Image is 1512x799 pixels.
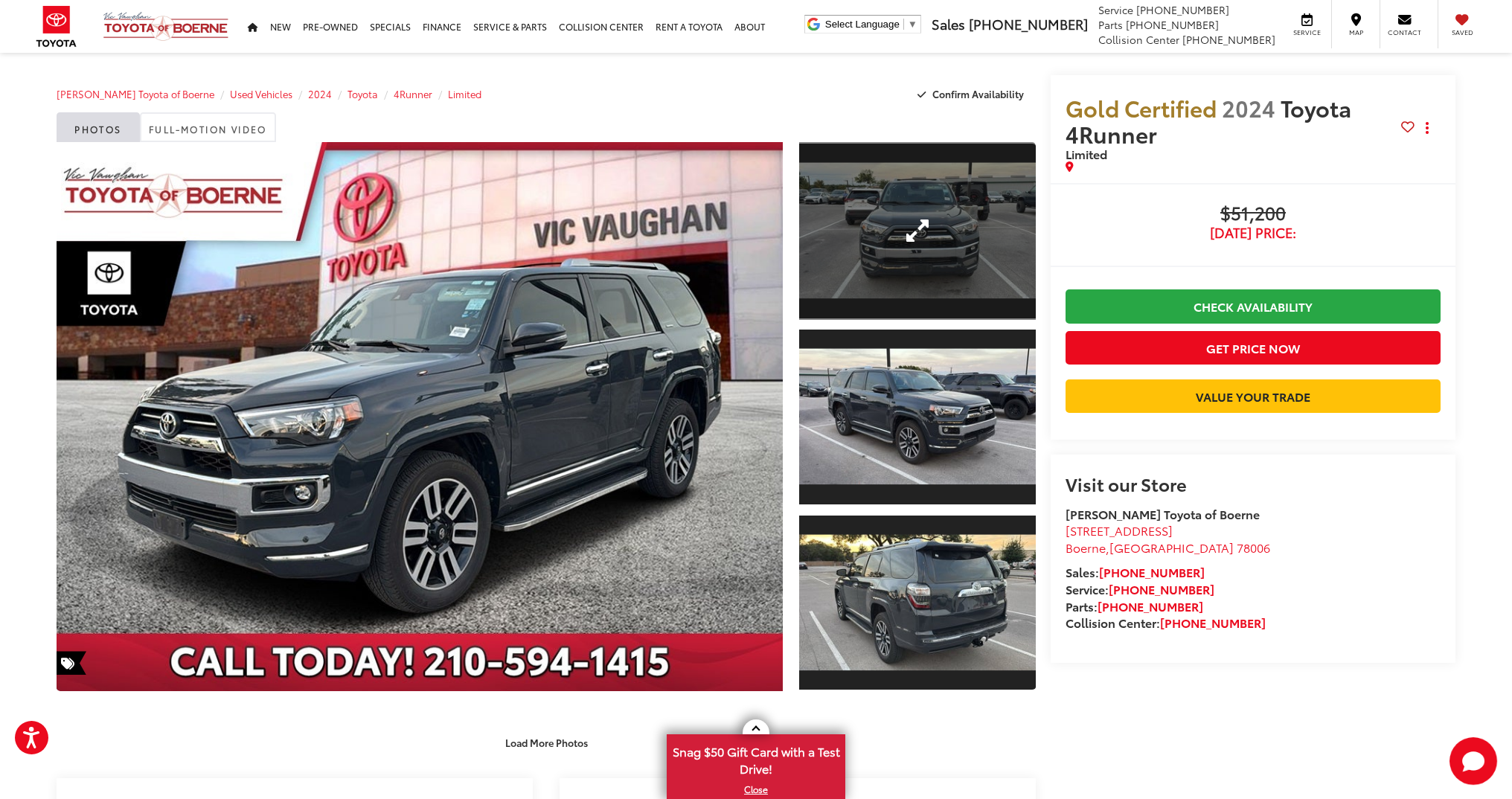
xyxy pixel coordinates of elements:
[1290,28,1324,37] span: Service
[24,39,36,51] img: website_grey.svg
[1066,614,1266,631] strong: Collision Center:
[1066,539,1270,556] span: ,
[825,19,900,30] span: Select Language
[1066,289,1441,323] a: Check Availability
[1098,597,1203,615] a: [PHONE_NUMBER]
[1449,737,1497,785] button: Toggle Chat Window
[1109,580,1214,597] a: [PHONE_NUMBER]
[448,87,481,100] a: Limited
[1160,614,1266,631] a: [PHONE_NUMBER]
[164,88,251,97] div: Keywords by Traffic
[1098,2,1133,17] span: Service
[1066,92,1217,123] span: Gold Certified
[1098,32,1179,47] span: Collision Center
[1066,225,1441,240] span: [DATE] Price:
[495,729,598,755] button: Load More Photos
[1066,203,1441,225] span: $51,200
[825,19,917,30] a: Select Language​
[1339,28,1372,37] span: Map
[1066,145,1107,162] span: Limited
[347,87,378,100] a: Toyota
[1182,32,1275,47] span: [PHONE_NUMBER]
[1066,379,1441,413] a: Value Your Trade
[57,87,214,100] a: [PERSON_NAME] Toyota of Boerne
[1066,580,1214,597] strong: Service:
[394,87,432,100] a: 4Runner
[1066,539,1106,556] span: Boerne
[40,86,52,98] img: tab_domain_overview_orange.svg
[308,87,332,100] a: 2024
[932,14,965,33] span: Sales
[1066,92,1351,150] span: Toyota 4Runner
[103,11,229,42] img: Vic Vaughan Toyota of Boerne
[799,328,1036,506] a: Expand Photo 2
[1066,522,1173,539] span: [STREET_ADDRESS]
[140,112,276,142] a: Full-Motion Video
[1426,122,1429,134] span: dropdown dots
[1222,92,1275,123] span: 2024
[1066,597,1203,615] strong: Parts:
[1109,539,1234,556] span: [GEOGRAPHIC_DATA]
[932,87,1024,100] span: Confirm Availability
[1126,17,1219,32] span: [PHONE_NUMBER]
[1446,28,1479,37] span: Saved
[42,24,73,36] div: v 4.0.25
[1066,331,1441,365] button: Get Price Now
[148,86,160,98] img: tab_keywords_by_traffic_grey.svg
[796,535,1038,671] img: 2024 Toyota 4Runner Limited
[230,87,292,100] a: Used Vehicles
[57,112,140,142] a: Photos
[796,349,1038,485] img: 2024 Toyota 4Runner Limited
[49,139,789,694] img: 2024 Toyota 4Runner Limited
[1066,563,1205,580] strong: Sales:
[799,142,1036,320] a: Expand Photo 1
[668,736,844,781] span: Snag $50 Gift Card with a Test Drive!
[903,19,904,30] span: ​
[1098,17,1123,32] span: Parts
[1066,474,1441,493] h2: Visit our Store
[1066,522,1270,556] a: [STREET_ADDRESS] Boerne,[GEOGRAPHIC_DATA] 78006
[1388,28,1421,37] span: Contact
[39,39,164,51] div: Domain: [DOMAIN_NAME]
[57,142,783,691] a: Expand Photo 0
[57,651,86,675] span: Special
[24,24,36,36] img: logo_orange.svg
[1099,563,1205,580] a: [PHONE_NUMBER]
[799,514,1036,692] a: Expand Photo 3
[1066,505,1260,522] strong: [PERSON_NAME] Toyota of Boerne
[1237,539,1270,556] span: 78006
[908,19,917,30] span: ▼
[909,81,1037,107] button: Confirm Availability
[969,14,1088,33] span: [PHONE_NUMBER]
[1449,737,1497,785] svg: Start Chat
[1136,2,1229,17] span: [PHONE_NUMBER]
[1415,115,1441,141] button: Actions
[57,88,133,97] div: Domain Overview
